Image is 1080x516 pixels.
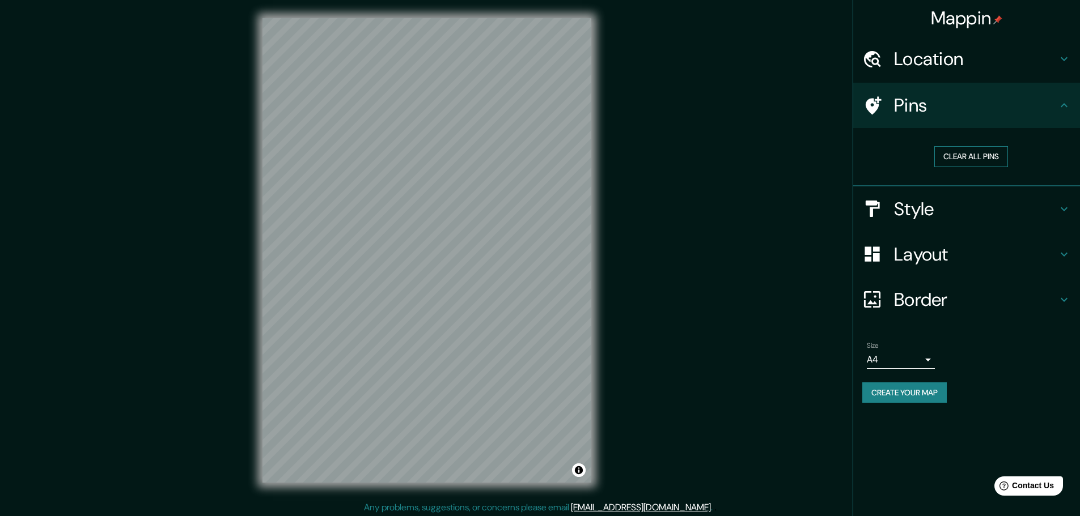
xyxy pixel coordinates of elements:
div: Layout [853,232,1080,277]
button: Create your map [862,382,947,403]
div: A4 [867,351,935,369]
p: Any problems, suggestions, or concerns please email . [364,501,713,514]
h4: Layout [894,243,1057,266]
h4: Location [894,48,1057,70]
canvas: Map [262,18,591,483]
div: Border [853,277,1080,322]
div: Pins [853,83,1080,128]
div: Location [853,36,1080,82]
h4: Mappin [931,7,1003,29]
label: Size [867,340,879,350]
iframe: Help widget launcher [979,472,1068,504]
a: [EMAIL_ADDRESS][DOMAIN_NAME] [571,501,711,513]
button: Clear all pins [934,146,1008,167]
div: . [714,501,717,514]
h4: Border [894,288,1057,311]
button: Toggle attribution [572,463,586,477]
h4: Style [894,198,1057,220]
img: pin-icon.png [993,15,1002,24]
h4: Pins [894,94,1057,117]
div: . [713,501,714,514]
div: Style [853,186,1080,232]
